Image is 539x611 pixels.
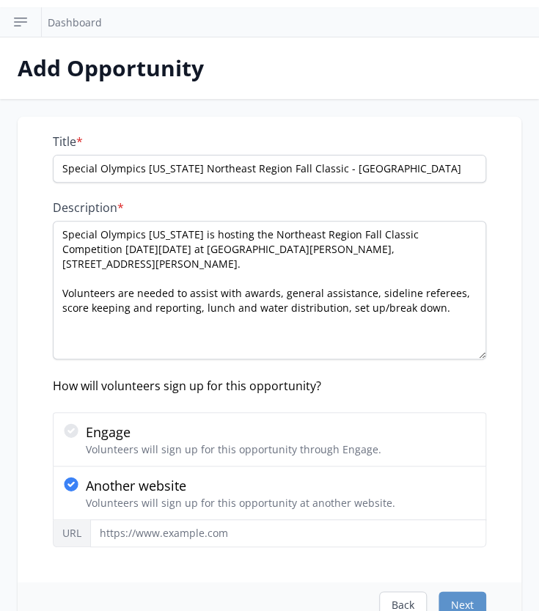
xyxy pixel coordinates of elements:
[86,442,381,457] p: Volunteers will sign up for this opportunity through Engage.
[48,13,102,31] nav: Breadcrumb
[90,519,486,547] input: https://www.example.com
[48,15,102,29] a: Dashboard
[53,134,486,149] label: Title
[18,55,521,81] h2: Add Opportunity
[53,200,486,215] label: Description
[53,520,90,547] label: URL
[53,377,486,395] div: How will volunteers sign up for this opportunity?
[86,422,381,442] p: Engage
[86,496,395,511] p: Volunteers will sign up for this opportunity at another website.
[86,475,395,496] p: Another website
